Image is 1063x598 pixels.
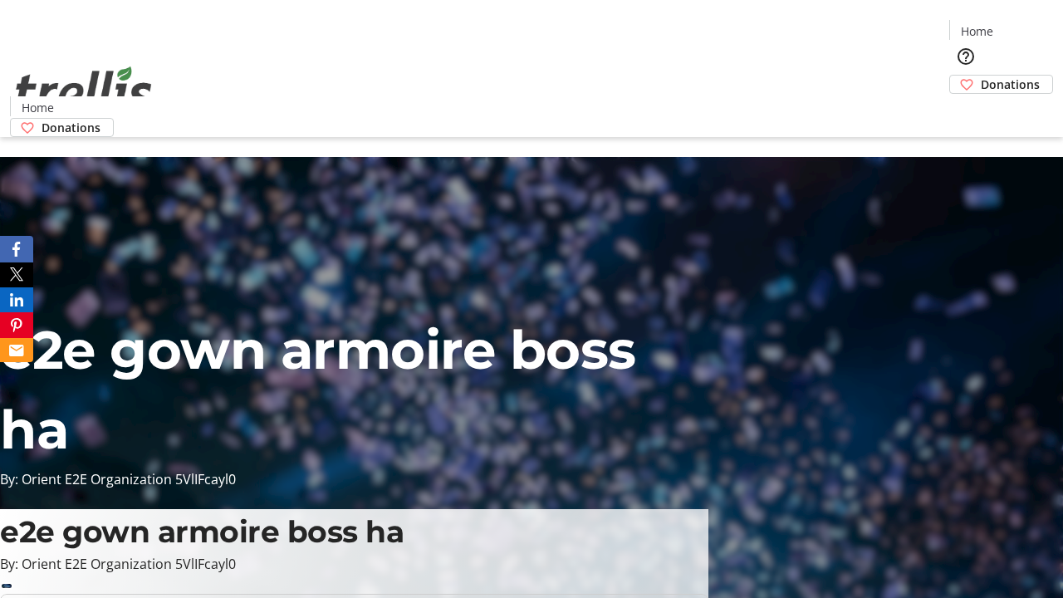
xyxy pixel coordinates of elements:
span: Donations [42,119,100,136]
span: Home [961,22,993,40]
span: Donations [981,76,1040,93]
a: Donations [949,75,1053,94]
a: Home [950,22,1003,40]
a: Donations [10,118,114,137]
button: Cart [949,94,982,127]
img: Orient E2E Organization 5VlIFcayl0's Logo [10,48,158,131]
a: Home [11,99,64,116]
button: Help [949,40,982,73]
span: Home [22,99,54,116]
